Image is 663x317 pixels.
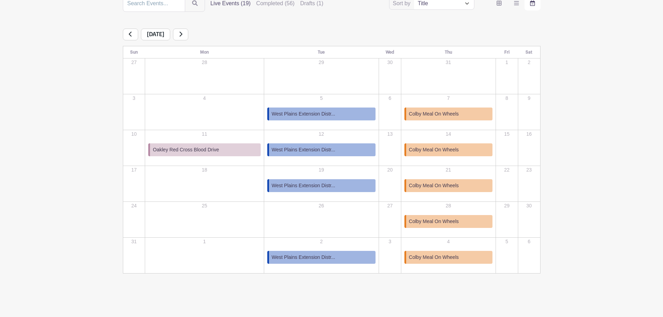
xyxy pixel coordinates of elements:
p: 17 [124,166,145,174]
th: Fri [496,46,518,58]
p: 3 [124,95,145,102]
th: Tue [264,46,379,58]
p: 1 [145,238,263,245]
p: 4 [145,95,263,102]
p: 15 [496,130,518,138]
th: Thu [401,46,496,58]
p: 9 [519,95,540,102]
p: 14 [402,130,495,138]
p: 20 [379,166,401,174]
p: 5 [496,238,518,245]
p: 27 [379,202,401,209]
span: Oakley Red Cross Blood Drive [153,146,219,153]
span: West Plains Extension Distr... [272,182,336,189]
p: 24 [124,202,145,209]
a: Oakley Red Cross Blood Drive [148,143,260,156]
p: 13 [379,130,401,138]
p: 16 [519,130,540,138]
p: 6 [379,95,401,102]
span: Colby Meal On Wheels [409,182,459,189]
p: 2 [265,238,378,245]
p: 29 [496,202,518,209]
p: 7 [402,95,495,102]
p: 18 [145,166,263,174]
a: Colby Meal On Wheels [404,108,492,120]
a: Colby Meal On Wheels [404,179,492,192]
p: 25 [145,202,263,209]
p: 31 [402,59,495,66]
p: 22 [496,166,518,174]
span: Colby Meal On Wheels [409,254,459,261]
p: 6 [519,238,540,245]
p: 12 [265,130,378,138]
span: Colby Meal On Wheels [409,146,459,153]
a: West Plains Extension Distr... [267,251,376,264]
p: 5 [265,95,378,102]
p: 3 [379,238,401,245]
th: Mon [145,46,264,58]
p: 27 [124,59,145,66]
p: 26 [265,202,378,209]
a: Colby Meal On Wheels [404,143,492,156]
a: West Plains Extension Distr... [267,179,376,192]
span: [DATE] [141,29,170,40]
p: 11 [145,130,263,138]
p: 30 [379,59,401,66]
p: 8 [496,95,518,102]
p: 19 [265,166,378,174]
p: 28 [145,59,263,66]
p: 21 [402,166,495,174]
span: West Plains Extension Distr... [272,146,336,153]
p: 29 [265,59,378,66]
p: 10 [124,130,145,138]
th: Sat [518,46,540,58]
p: 2 [519,59,540,66]
a: Colby Meal On Wheels [404,251,492,264]
p: 31 [124,238,145,245]
th: Wed [379,46,401,58]
p: 4 [402,238,495,245]
p: 28 [402,202,495,209]
p: 30 [519,202,540,209]
a: West Plains Extension Distr... [267,108,376,120]
a: Colby Meal On Wheels [404,215,492,228]
span: Colby Meal On Wheels [409,218,459,225]
p: 23 [519,166,540,174]
span: Colby Meal On Wheels [409,110,459,118]
a: West Plains Extension Distr... [267,143,376,156]
span: West Plains Extension Distr... [272,254,336,261]
th: Sun [123,46,145,58]
span: West Plains Extension Distr... [272,110,336,118]
p: 1 [496,59,518,66]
